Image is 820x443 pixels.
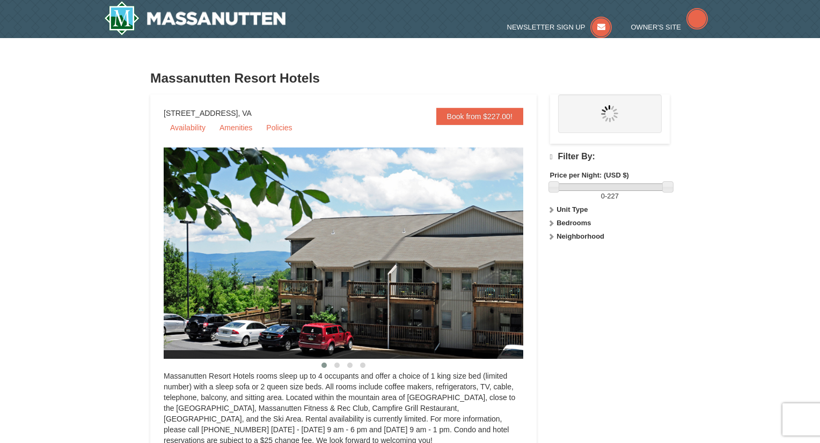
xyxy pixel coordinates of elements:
span: Newsletter Sign Up [507,23,585,31]
span: 227 [607,192,619,200]
a: Massanutten Resort [104,1,285,35]
strong: Bedrooms [557,219,591,227]
a: Newsletter Sign Up [507,23,612,31]
strong: Price per Night: (USD $) [550,171,629,179]
img: 19219026-1-e3b4ac8e.jpg [164,147,550,359]
a: Owner's Site [631,23,708,31]
strong: Neighborhood [557,232,604,240]
h4: Filter By: [550,152,670,162]
a: Amenities [213,120,259,136]
a: Book from $227.00! [436,108,523,125]
a: Policies [260,120,298,136]
label: - [550,191,670,202]
a: Availability [164,120,212,136]
img: Massanutten Resort Logo [104,1,285,35]
span: 0 [601,192,605,200]
h3: Massanutten Resort Hotels [150,68,670,89]
strong: Unit Type [557,205,588,213]
img: wait.gif [601,105,618,122]
span: Owner's Site [631,23,682,31]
